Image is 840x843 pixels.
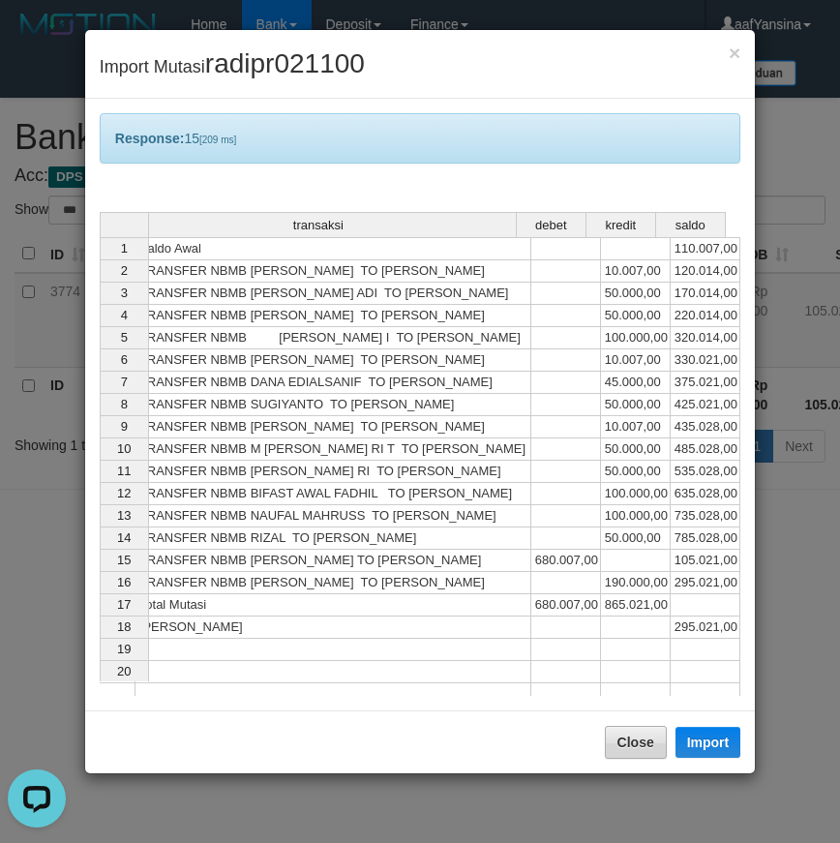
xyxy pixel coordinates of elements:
[135,527,531,550] td: TRANSFER NBMB RIZAL TO [PERSON_NAME]
[121,397,128,411] span: 8
[135,483,531,505] td: TRANSFER NBMB BIFAST AWAL FADHIL TO [PERSON_NAME]
[117,530,131,545] span: 14
[601,527,671,550] td: 50.000,00
[671,260,740,283] td: 120.014,00
[601,260,671,283] td: 10.007,00
[605,726,667,759] button: Close
[135,617,531,639] td: [PERSON_NAME]
[535,219,567,232] span: debet
[671,550,740,572] td: 105.021,00
[671,305,740,327] td: 220.014,00
[115,131,185,146] b: Response:
[601,416,671,438] td: 10.007,00
[601,372,671,394] td: 45.000,00
[671,572,740,594] td: 295.021,00
[135,594,531,617] td: Total Mutasi
[121,352,128,367] span: 6
[531,550,601,572] td: 680.007,00
[601,394,671,416] td: 50.000,00
[100,212,149,237] th: Select whole grid
[605,219,636,232] span: kredit
[121,330,128,345] span: 5
[135,505,531,527] td: TRANSFER NBMB NAUFAL MAHRUSS TO [PERSON_NAME]
[135,416,531,438] td: TRANSFER NBMB [PERSON_NAME] TO [PERSON_NAME]
[671,237,740,260] td: 110.007,00
[135,438,531,461] td: TRANSFER NBMB M [PERSON_NAME] RI T TO [PERSON_NAME]
[100,113,740,164] div: 15
[117,508,131,523] span: 13
[671,461,740,483] td: 535.028,00
[121,308,128,322] span: 4
[135,260,531,283] td: TRANSFER NBMB [PERSON_NAME] TO [PERSON_NAME]
[117,619,131,634] span: 18
[671,327,740,349] td: 320.014,00
[601,438,671,461] td: 50.000,00
[135,305,531,327] td: TRANSFER NBMB [PERSON_NAME] TO [PERSON_NAME]
[601,572,671,594] td: 190.000,00
[135,550,531,572] td: TRANSFER NBMB [PERSON_NAME] TO [PERSON_NAME]
[205,48,365,78] span: radipr021100
[100,57,365,76] span: Import Mutasi
[121,241,128,256] span: 1
[117,597,131,612] span: 17
[117,664,131,678] span: 20
[729,42,740,64] span: ×
[135,237,531,260] td: Saldo Awal
[135,461,531,483] td: TRANSFER NBMB [PERSON_NAME] RI TO [PERSON_NAME]
[117,642,131,656] span: 19
[601,327,671,349] td: 100.000,00
[671,505,740,527] td: 735.028,00
[121,419,128,434] span: 9
[135,349,531,372] td: TRANSFER NBMB [PERSON_NAME] TO [PERSON_NAME]
[601,505,671,527] td: 100.000,00
[121,286,128,300] span: 3
[671,617,740,639] td: 295.021,00
[121,263,128,278] span: 2
[601,283,671,305] td: 50.000,00
[117,464,131,478] span: 11
[117,441,131,456] span: 10
[729,43,740,63] button: Close
[675,219,705,232] span: saldo
[117,553,131,567] span: 15
[601,483,671,505] td: 100.000,00
[135,283,531,305] td: TRANSFER NBMB [PERSON_NAME] ADI TO [PERSON_NAME]
[671,394,740,416] td: 425.021,00
[601,594,671,617] td: 865.021,00
[671,283,740,305] td: 170.014,00
[531,594,601,617] td: 680.007,00
[8,8,66,66] button: Open LiveChat chat widget
[675,727,741,758] button: Import
[135,327,531,349] td: TRANSFER NBMB [PERSON_NAME] I TO [PERSON_NAME]
[601,349,671,372] td: 10.007,00
[135,394,531,416] td: TRANSFER NBMB SUGIYANTO TO [PERSON_NAME]
[117,486,131,500] span: 12
[671,527,740,550] td: 785.028,00
[671,438,740,461] td: 485.028,00
[135,372,531,394] td: TRANSFER NBMB DANA EDIALSANIF TO [PERSON_NAME]
[671,416,740,438] td: 435.028,00
[293,219,344,232] span: transaksi
[121,375,128,389] span: 7
[135,572,531,594] td: TRANSFER NBMB [PERSON_NAME] TO [PERSON_NAME]
[199,135,236,145] span: [209 ms]
[671,372,740,394] td: 375.021,00
[601,461,671,483] td: 50.000,00
[671,349,740,372] td: 330.021,00
[117,575,131,589] span: 16
[671,483,740,505] td: 635.028,00
[601,305,671,327] td: 50.000,00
